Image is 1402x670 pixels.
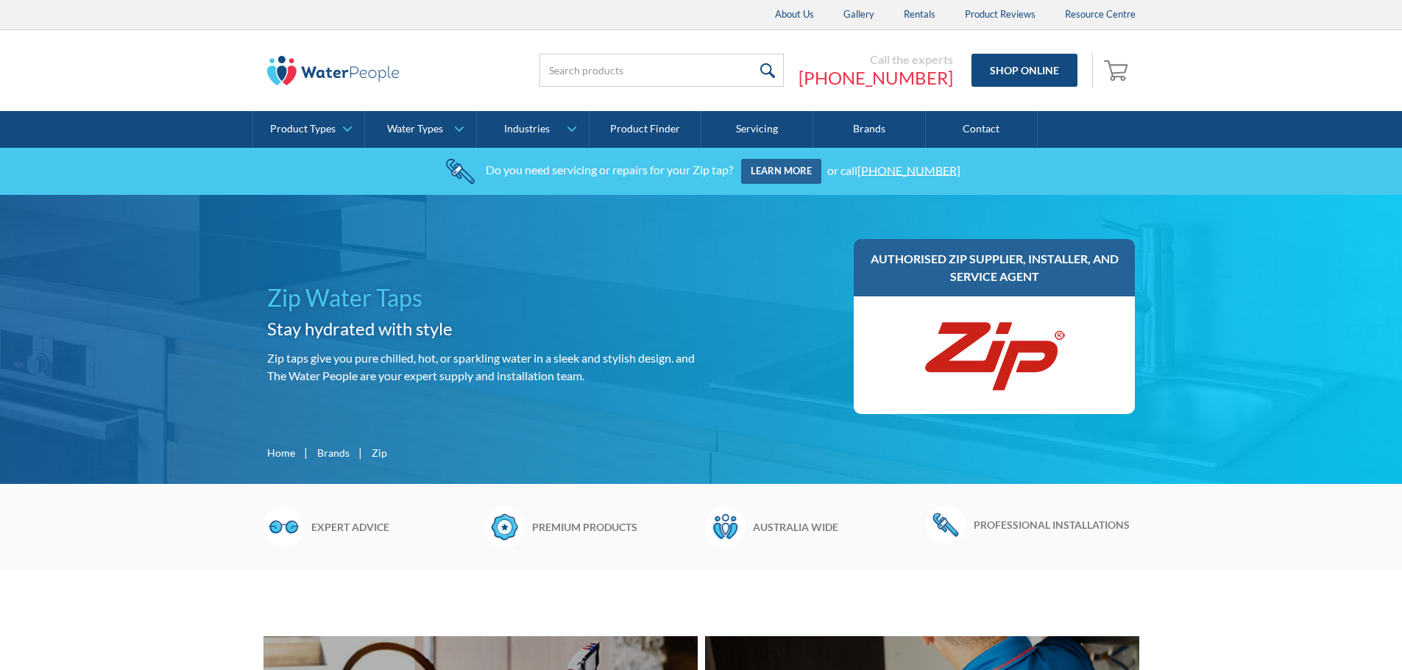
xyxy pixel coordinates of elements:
[267,349,695,385] p: Zip taps give you pure chilled, hot, or sparkling water in a sleek and stylish design. and The Wa...
[365,111,476,148] a: Water Types
[302,443,310,461] div: |
[477,111,588,148] a: Industries
[267,280,695,316] h1: Zip Water Taps
[267,445,295,460] a: Home
[799,67,953,89] a: [PHONE_NUMBER]
[484,506,525,547] img: Badge
[504,123,550,135] div: Industries
[590,111,701,148] a: Product Finder
[868,250,1121,285] h3: Authorised Zip supplier, installer, and service agent
[813,111,925,148] a: Brands
[532,519,698,535] h6: Premium products
[267,316,695,342] h2: Stay hydrated with style
[267,56,400,85] img: The Water People
[1104,58,1132,82] img: shopping cart
[486,163,733,177] div: Do you need servicing or repairs for your Zip tap?
[253,111,364,148] a: Product Types
[799,52,953,67] div: Call the experts
[741,159,821,184] a: Learn more
[270,123,336,135] div: Product Types
[357,443,364,461] div: |
[857,163,960,177] a: [PHONE_NUMBER]
[921,311,1068,399] img: Zip
[974,517,1139,532] h6: Professional installations
[1100,53,1136,88] a: Open empty cart
[539,54,784,87] input: Search products
[827,163,960,177] div: or call
[372,445,387,460] div: Zip
[753,519,918,535] h6: Australia wide
[311,519,477,535] h6: Expert advice
[317,445,350,460] a: Brands
[926,506,966,543] img: Wrench
[701,111,813,148] a: Servicing
[263,506,304,547] img: Glasses
[705,506,746,547] img: Waterpeople Symbol
[926,111,1038,148] a: Contact
[387,123,443,135] div: Water Types
[971,54,1077,87] a: Shop Online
